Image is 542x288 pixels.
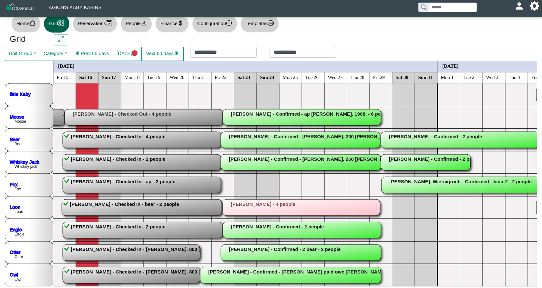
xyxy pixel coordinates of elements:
text: Tue 2 [464,74,475,80]
text: Sat 16 [79,74,92,80]
text: Fri 15 [57,74,68,80]
button: Category [40,47,71,61]
text: Moose [15,119,26,124]
button: Unit Group [5,47,40,61]
text: Whiskey jack [15,164,37,169]
text: [DATE] [58,63,75,68]
svg: house [29,20,36,26]
svg: calendar2 check [106,20,112,26]
svg: caret right fill [174,50,180,56]
a: Whiskey Jack [10,159,39,164]
text: Thu 4 [509,74,520,80]
text: Sun 24 [260,74,274,80]
text: Wed 3 [486,74,498,80]
button: Configurationgear [192,15,237,33]
button: caret left fillPrev 60 days [71,47,113,61]
svg: person fill [517,4,522,8]
svg: person [141,20,147,26]
text: Fri 22 [215,74,227,80]
text: Tue 26 [305,74,319,80]
text: Sun 17 [102,74,116,80]
text: Thu 21 [192,74,206,80]
button: Peopleperson [120,15,152,33]
h3: Grid [10,34,44,44]
svg: grid [58,20,64,26]
a: Eagle [10,226,22,232]
text: Sat 30 [396,74,409,80]
text: Bear [15,142,23,146]
text: Wed 20 [170,74,185,80]
svg: gear [226,20,232,26]
a: Loon [10,204,20,209]
svg: currency dollar [178,20,184,26]
svg: gear fill [532,4,537,8]
svg: printer [268,20,274,26]
a: Owl [10,272,18,277]
button: arrows angle expand [54,34,68,46]
input: Check in [190,47,257,58]
input: Check out [270,47,336,58]
text: Fri 29 [373,74,385,80]
svg: caret left fill [75,50,81,56]
text: Mon 1 [441,74,454,80]
text: Mon 25 [283,74,298,80]
text: Eagle [15,232,25,236]
text: Fox [15,187,21,191]
button: Reservationscalendar2 check [73,15,117,33]
button: Gridgrid [44,15,69,33]
img: Z [5,3,36,14]
button: Homehouse [11,15,41,33]
a: little Kaby [10,91,31,97]
svg: arrows angle expand [58,36,64,42]
a: Bear [10,136,20,142]
text: [DATE] [442,63,459,68]
button: Next 60 dayscaret right fill [141,47,184,61]
text: Otter [15,254,23,259]
button: [DATE]circle fill [113,47,142,61]
text: Sat 23 [238,74,251,80]
text: Mon 18 [125,74,140,80]
text: Fri 5 [531,74,541,80]
a: Moose [10,114,24,119]
text: Owl [15,277,21,282]
svg: search [421,5,426,10]
a: Otter [10,249,20,254]
text: Wed 27 [328,74,343,80]
svg: circle fill [132,50,138,56]
text: Loon [15,209,23,214]
button: Templatesprinter [240,15,279,33]
button: Financecurrency dollar [155,15,189,33]
text: Sun 31 [418,74,433,80]
a: Fox [10,181,18,187]
text: Thu 28 [351,74,364,80]
text: Tue 19 [147,74,161,80]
